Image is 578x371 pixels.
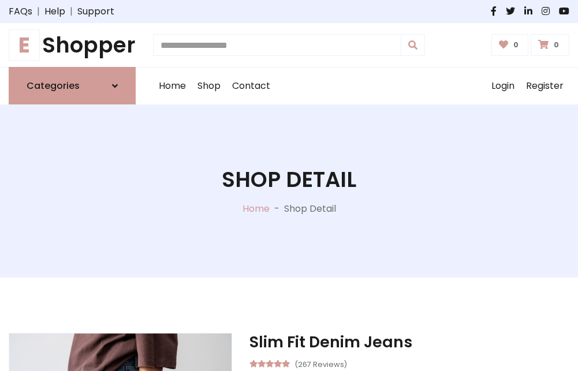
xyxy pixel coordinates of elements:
[270,202,284,216] p: -
[65,5,77,18] span: |
[284,202,336,216] p: Shop Detail
[9,32,136,58] a: EShopper
[44,5,65,18] a: Help
[192,68,226,104] a: Shop
[531,34,569,56] a: 0
[77,5,114,18] a: Support
[9,29,40,61] span: E
[9,32,136,58] h1: Shopper
[294,357,347,370] small: (267 Reviews)
[510,40,521,50] span: 0
[9,67,136,104] a: Categories
[153,68,192,104] a: Home
[9,5,32,18] a: FAQs
[491,34,529,56] a: 0
[243,202,270,215] a: Home
[27,80,80,91] h6: Categories
[486,68,520,104] a: Login
[520,68,569,104] a: Register
[249,333,569,351] h3: Slim Fit Denim Jeans
[32,5,44,18] span: |
[226,68,276,104] a: Contact
[222,167,356,192] h1: Shop Detail
[551,40,562,50] span: 0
